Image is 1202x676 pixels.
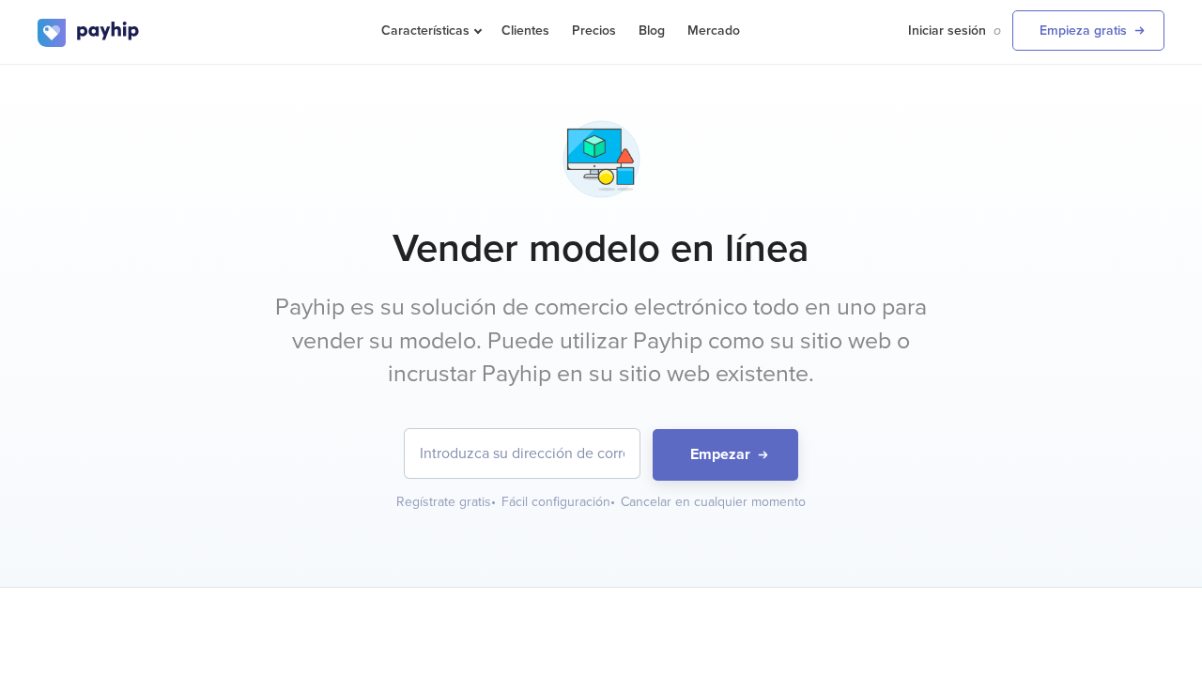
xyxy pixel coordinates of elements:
[610,494,615,510] span: •
[396,493,498,512] div: Regístrate gratis
[405,429,640,478] input: Introduzca su dirección de correo electrónico
[38,225,1164,272] h1: Vender modelo en línea
[381,23,479,38] span: Características
[1012,10,1164,51] a: Empieza gratis
[554,112,649,207] img: 3-d-modelling-kd8zrslvaqhb9dwtmvsj2m.png
[38,19,141,47] img: logo.svg
[491,494,496,510] span: •
[249,291,953,392] p: Payhip es su solución de comercio electrónico todo en uno para vender su modelo. Puede utilizar P...
[653,429,798,481] button: Empezar
[501,493,617,512] div: Fácil configuración
[621,493,806,512] div: Cancelar en cualquier momento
